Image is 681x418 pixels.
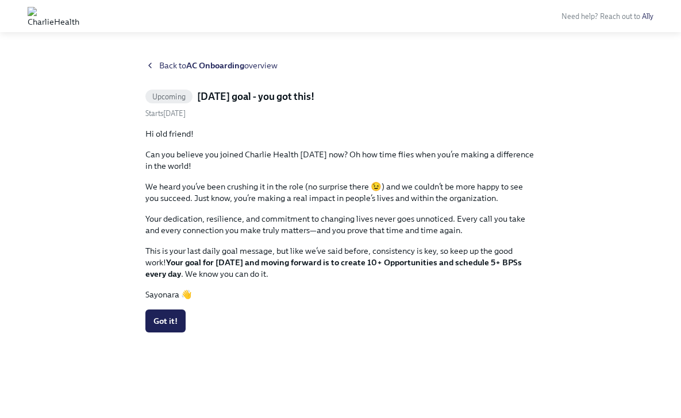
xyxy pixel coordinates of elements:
strong: Your goal for [DATE] and moving forward is to create 10+ Opportunities and schedule 5+ BPSs every... [145,257,522,279]
p: We heard you’ve been crushing it in the role (no surprise there 😉) and we couldn’t be more happy ... [145,181,536,204]
p: Sayonara 👋 [145,289,536,300]
span: Friday, September 26th 2025, 5:00 am [145,109,186,118]
p: Your dedication, resilience, and commitment to changing lives never goes unnoticed. Every call yo... [145,213,536,236]
a: Back toAC Onboardingoverview [145,60,536,71]
a: Ally [642,12,653,21]
p: This is your last daily goal message, but like we’ve said before, consistency is key, so keep up ... [145,245,536,280]
p: Can you believe you joined Charlie Health [DATE] now? Oh how time flies when you’re making a diff... [145,149,536,172]
img: CharlieHealth [28,7,79,25]
h5: [DATE] goal - you got this! [197,90,314,103]
strong: AC Onboarding [186,60,244,71]
span: Back to overview [159,60,278,71]
span: Need help? Reach out to [561,12,653,21]
span: Got it! [153,315,178,327]
p: Hi old friend! [145,128,536,140]
button: Got it! [145,309,186,332]
span: Upcoming [145,92,193,101]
